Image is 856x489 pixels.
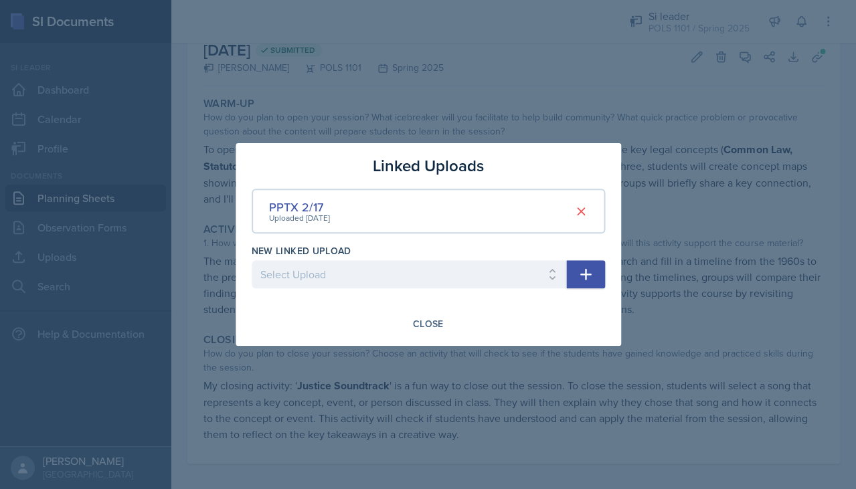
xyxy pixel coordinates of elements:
[413,318,444,329] div: Close
[252,244,351,258] label: New Linked Upload
[373,154,484,178] h3: Linked Uploads
[404,312,452,335] button: Close
[269,198,330,216] div: PPTX 2/17
[269,212,330,224] div: Uploaded [DATE]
